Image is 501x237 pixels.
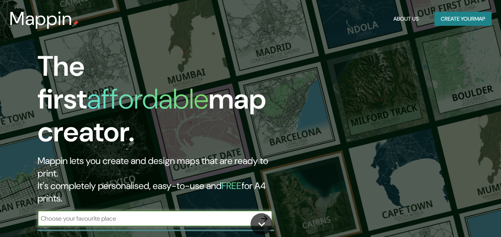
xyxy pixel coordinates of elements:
[38,155,288,205] h2: Mappin lets you create and design maps that are ready to print. It's completely personalised, eas...
[87,81,209,117] h1: affordable
[222,180,241,192] h5: FREE
[38,50,288,155] h1: The first map creator.
[72,20,79,27] img: mappin-pin
[9,8,72,30] h3: Mappin
[390,12,422,26] button: About Us
[434,12,492,26] button: Create yourmap
[38,214,257,223] input: Choose your favourite place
